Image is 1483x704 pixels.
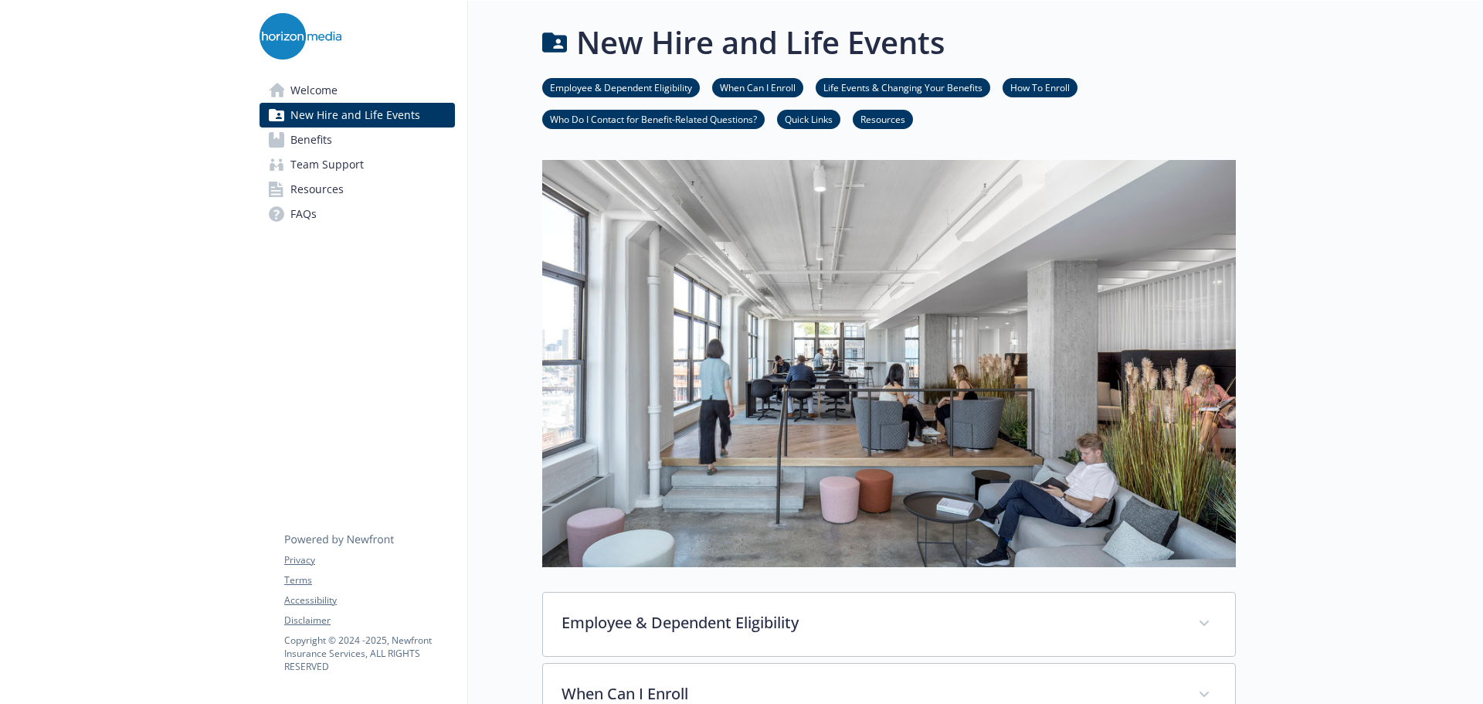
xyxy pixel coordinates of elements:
p: Employee & Dependent Eligibility [562,611,1179,634]
a: Employee & Dependent Eligibility [542,80,700,94]
span: Team Support [290,152,364,177]
a: Who Do I Contact for Benefit-Related Questions? [542,111,765,126]
div: Employee & Dependent Eligibility [543,593,1235,656]
img: new hire page banner [542,160,1236,566]
span: Resources [290,177,344,202]
p: Copyright © 2024 - 2025 , Newfront Insurance Services, ALL RIGHTS RESERVED [284,634,454,673]
a: New Hire and Life Events [260,103,455,128]
span: Welcome [290,78,338,103]
span: Benefits [290,128,332,152]
a: How To Enroll [1003,80,1077,94]
a: Terms [284,573,454,587]
span: New Hire and Life Events [290,103,420,128]
a: When Can I Enroll [712,80,803,94]
a: Privacy [284,553,454,567]
span: FAQs [290,202,317,226]
a: Resources [260,177,455,202]
a: Resources [853,111,913,126]
a: Quick Links [777,111,840,126]
a: Team Support [260,152,455,177]
a: Accessibility [284,593,454,607]
a: Life Events & Changing Your Benefits [816,80,990,94]
a: Welcome [260,78,455,103]
a: Disclaimer [284,614,454,627]
a: Benefits [260,128,455,152]
h1: New Hire and Life Events [576,19,945,66]
a: FAQs [260,202,455,226]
